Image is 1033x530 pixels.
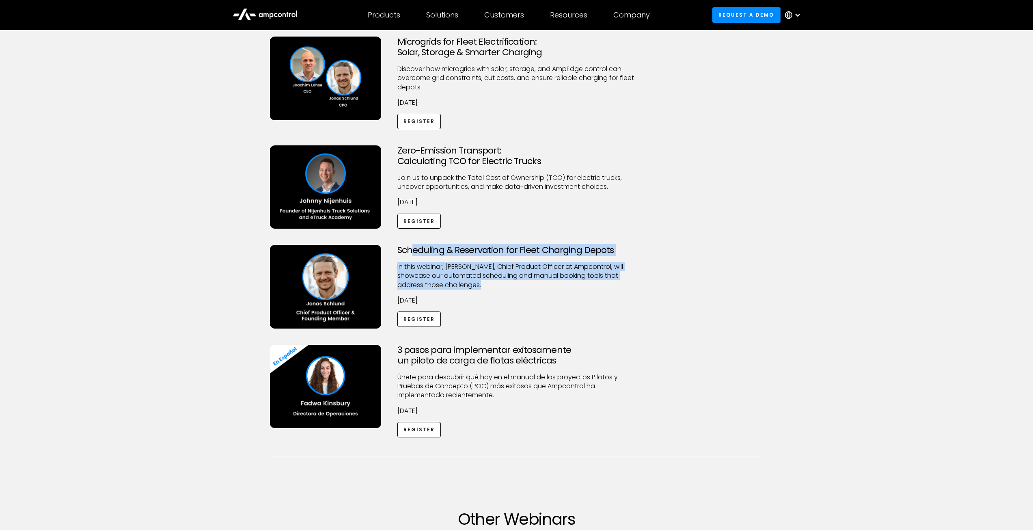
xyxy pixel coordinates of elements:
[613,11,650,19] div: Company
[397,173,636,192] p: Join us to unpack the Total Cost of Ownership (TCO) for electric trucks, uncover opportunities, a...
[426,11,458,19] div: Solutions
[397,422,441,437] a: Register
[270,509,763,529] h2: Other Webinars
[397,296,636,305] p: [DATE]
[397,214,441,229] a: Register
[397,65,636,92] p: Discover how microgrids with solar, storage, and AmpEdge control can overcome grid constraints, c...
[397,37,636,58] h3: Microgrids for Fleet Electrification: Solar, Storage & Smarter Charging
[550,11,587,19] div: Resources
[368,11,400,19] div: Products
[397,407,636,415] p: [DATE]
[397,345,636,366] h3: 3 pasos para implementar exitosamente un piloto de carga de flotas eléctricas
[484,11,524,19] div: Customers
[397,373,636,400] p: Únete para descubrir qué hay en el manual de los proyectos Pilotos y Pruebas de Concepto (POC) má...
[397,145,636,167] h3: Zero-Emission Transport: Calculating TCO for Electric Trucks
[712,7,781,22] a: Request a demo
[397,98,636,107] p: [DATE]
[397,114,441,129] a: Register
[397,312,441,327] a: Register
[397,198,636,207] p: [DATE]
[397,245,636,255] h3: Scheduling & Reservation for Fleet Charging Depots
[397,262,636,290] p: ​In this webinar, [PERSON_NAME], Chief Product Officer at Ampcontrol, will showcase our automated...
